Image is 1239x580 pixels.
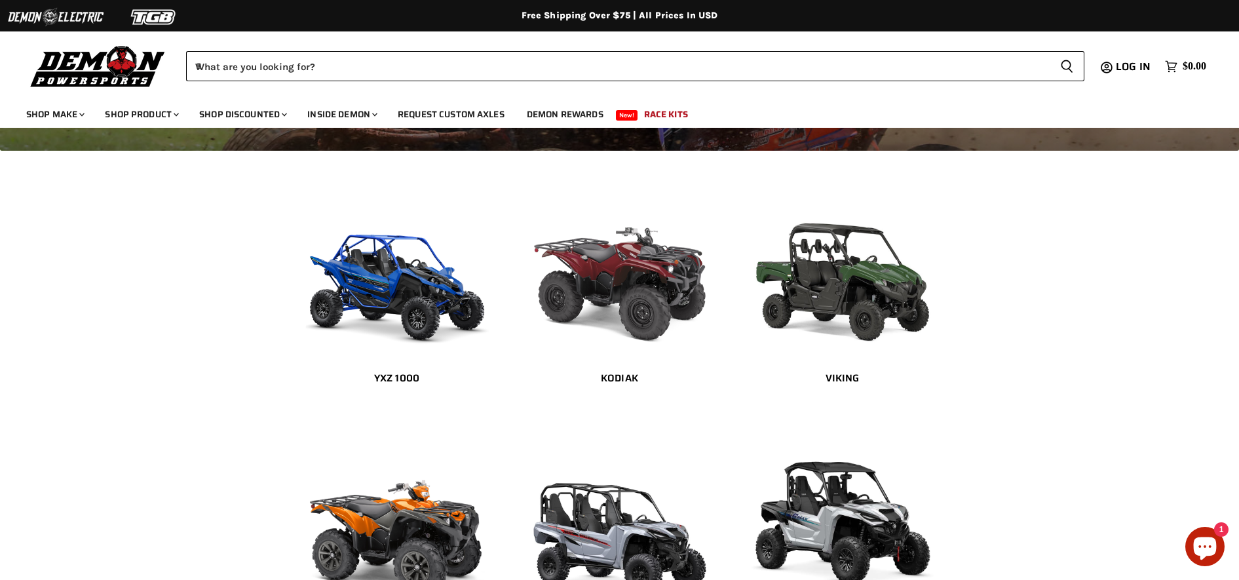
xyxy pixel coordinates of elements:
[522,372,718,385] h2: Kodiak
[616,110,638,121] span: New!
[299,364,495,394] a: YXZ 1000
[522,364,718,394] a: Kodiak
[96,10,1144,22] div: Free Shipping Over $75 | All Prices In USD
[744,372,941,385] h2: Viking
[186,51,1084,81] form: Product
[522,190,718,354] img: Kodiak
[634,101,698,128] a: Race Kits
[744,190,941,354] img: Viking
[16,101,92,128] a: Shop Make
[299,372,495,385] h2: YXZ 1000
[16,96,1203,128] ul: Main menu
[95,101,187,128] a: Shop Product
[297,101,385,128] a: Inside Demon
[26,43,170,89] img: Demon Powersports
[517,101,613,128] a: Demon Rewards
[1116,58,1151,75] span: Log in
[189,101,295,128] a: Shop Discounted
[744,364,941,394] a: Viking
[1110,61,1158,73] a: Log in
[1158,57,1213,76] a: $0.00
[105,5,203,29] img: TGB Logo 2
[1181,527,1229,570] inbox-online-store-chat: Shopify online store chat
[299,190,495,354] img: YXZ 1000
[388,101,514,128] a: Request Custom Axles
[7,5,105,29] img: Demon Electric Logo 2
[1050,51,1084,81] button: Search
[186,51,1050,81] input: When autocomplete results are available use up and down arrows to review and enter to select
[1183,60,1206,73] span: $0.00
